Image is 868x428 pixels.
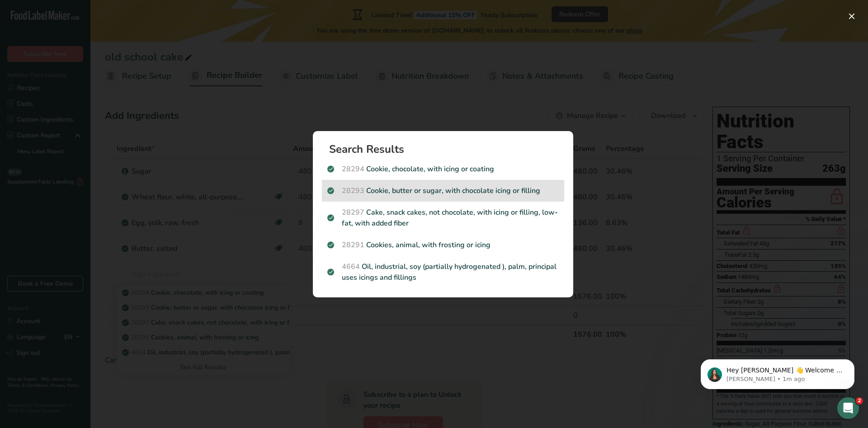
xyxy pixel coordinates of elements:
h1: Search Results [329,144,564,155]
span: 4664 [342,262,360,272]
span: 28291 [342,240,364,250]
span: 28293 [342,186,364,196]
span: 28294 [342,164,364,174]
span: 28297 [342,207,364,217]
p: Oil, industrial, soy (partially hydrogenated ), palm, principal uses icings and fillings [327,261,559,283]
iframe: Intercom notifications message [687,340,868,404]
p: Cookie, butter or sugar, with chocolate icing or filling [327,185,559,196]
span: 2 [856,397,863,404]
p: Cake, snack cakes, not chocolate, with icing or filling, low-fat, with added fiber [327,207,559,229]
p: Cookie, chocolate, with icing or coating [327,164,559,174]
iframe: Intercom live chat [837,397,859,419]
p: Cookies, animal, with frosting or icing [327,240,559,250]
